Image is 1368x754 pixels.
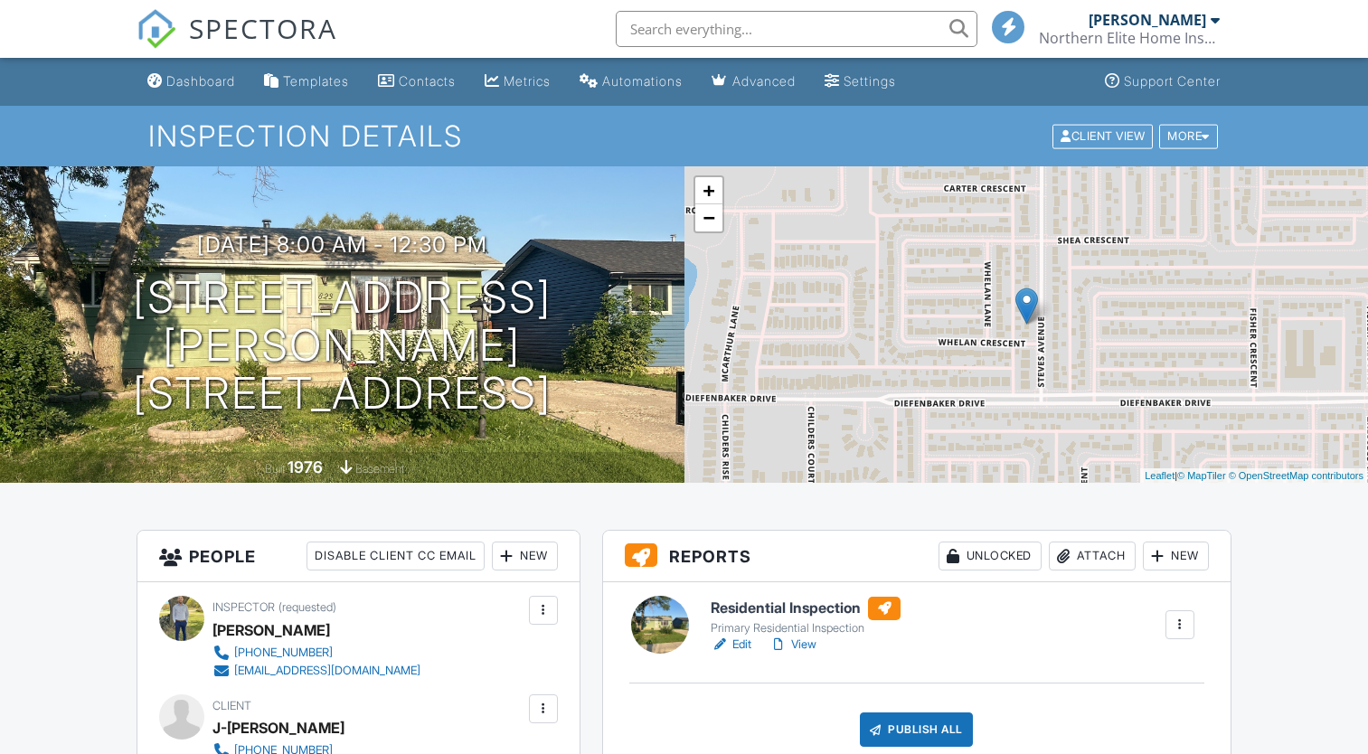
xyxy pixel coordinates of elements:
a: [PHONE_NUMBER] [212,644,420,662]
input: Search everything... [616,11,977,47]
a: Settings [817,65,903,99]
div: | [1140,468,1368,484]
a: Edit [711,636,751,654]
span: basement [355,462,404,476]
div: New [1143,542,1209,570]
div: Primary Residential Inspection [711,621,901,636]
div: [EMAIL_ADDRESS][DOMAIN_NAME] [234,664,420,678]
img: The Best Home Inspection Software - Spectora [137,9,176,49]
a: Templates [257,65,356,99]
a: © OpenStreetMap contributors [1229,470,1363,481]
a: Zoom in [695,177,722,204]
a: Zoom out [695,204,722,231]
span: Built [265,462,285,476]
div: Support Center [1124,73,1221,89]
a: Contacts [371,65,463,99]
h6: Residential Inspection [711,597,901,620]
a: Advanced [704,65,803,99]
a: SPECTORA [137,24,337,62]
h1: [STREET_ADDRESS][PERSON_NAME] [STREET_ADDRESS] [29,274,656,417]
a: © MapTiler [1177,470,1226,481]
div: Metrics [504,73,551,89]
h3: People [137,531,579,582]
h1: Inspection Details [148,120,1220,152]
div: Templates [283,73,349,89]
a: Metrics [477,65,558,99]
span: Inspector [212,600,275,614]
div: J-[PERSON_NAME] [212,714,344,741]
div: Client View [1052,124,1153,148]
div: Advanced [732,73,796,89]
a: Residential Inspection Primary Residential Inspection [711,597,901,636]
div: Northern Elite Home Inspection Ltd. [1039,29,1220,47]
div: Automations [602,73,683,89]
div: Attach [1049,542,1136,570]
a: Automations (Basic) [572,65,690,99]
a: Dashboard [140,65,242,99]
a: View [769,636,816,654]
div: New [492,542,558,570]
div: More [1159,124,1218,148]
div: 1976 [288,457,323,476]
div: [PHONE_NUMBER] [234,646,333,660]
span: Client [212,699,251,712]
div: Disable Client CC Email [307,542,485,570]
div: [PERSON_NAME] [1089,11,1206,29]
div: Contacts [399,73,456,89]
div: Dashboard [166,73,235,89]
a: Support Center [1098,65,1228,99]
a: Leaflet [1145,470,1175,481]
span: (requested) [278,600,336,614]
a: [EMAIL_ADDRESS][DOMAIN_NAME] [212,662,420,680]
div: Publish All [860,712,973,747]
h3: Reports [603,531,1231,582]
a: Client View [1051,128,1157,142]
div: Unlocked [939,542,1042,570]
div: Settings [844,73,896,89]
h3: [DATE] 8:00 am - 12:30 pm [197,232,487,257]
div: [PERSON_NAME] [212,617,330,644]
span: SPECTORA [189,9,337,47]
